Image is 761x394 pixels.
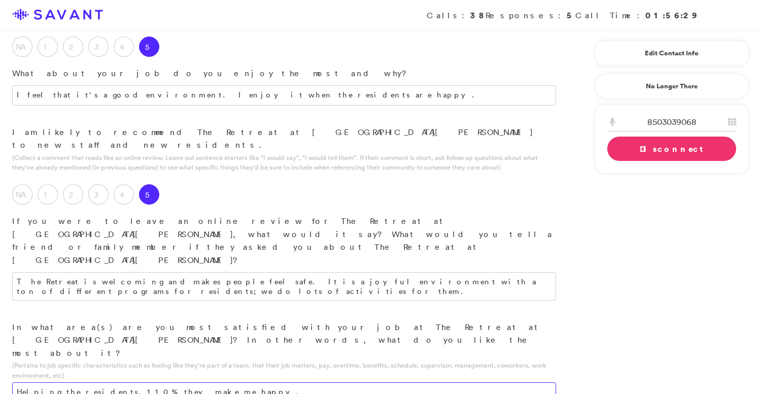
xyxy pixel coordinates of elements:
[12,67,556,80] p: What about your job do you enjoy the most and why?
[12,184,32,205] label: NA
[114,184,134,205] label: 4
[567,10,575,21] strong: 5
[38,184,58,205] label: 1
[88,37,109,57] label: 3
[645,10,698,21] strong: 01:56:29
[139,37,159,57] label: 5
[38,37,58,57] label: 1
[88,184,109,205] label: 3
[12,126,556,152] p: I am likely to recommend The Retreat at [GEOGRAPHIC_DATA][PERSON_NAME] to new staff and new resid...
[12,37,32,57] label: NA
[607,45,736,61] a: Edit Contact Info
[12,360,556,380] p: (Pertains to job specific characteristics such as feeling like they're part of a team, that their...
[595,74,749,99] a: No Longer There
[12,153,556,172] p: (Collect a comment that reads like an online review. Leave out sentence starters like "I would sa...
[63,37,83,57] label: 2
[12,215,556,267] p: If you were to leave an online review for The Retreat at [GEOGRAPHIC_DATA][PERSON_NAME], what wou...
[470,10,486,21] strong: 38
[12,321,556,360] p: In what area(s) are you most satisfied with your job at The Retreat at [GEOGRAPHIC_DATA][PERSON_N...
[607,137,736,161] a: Disconnect
[63,184,83,205] label: 2
[139,184,159,205] label: 5
[114,37,134,57] label: 4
